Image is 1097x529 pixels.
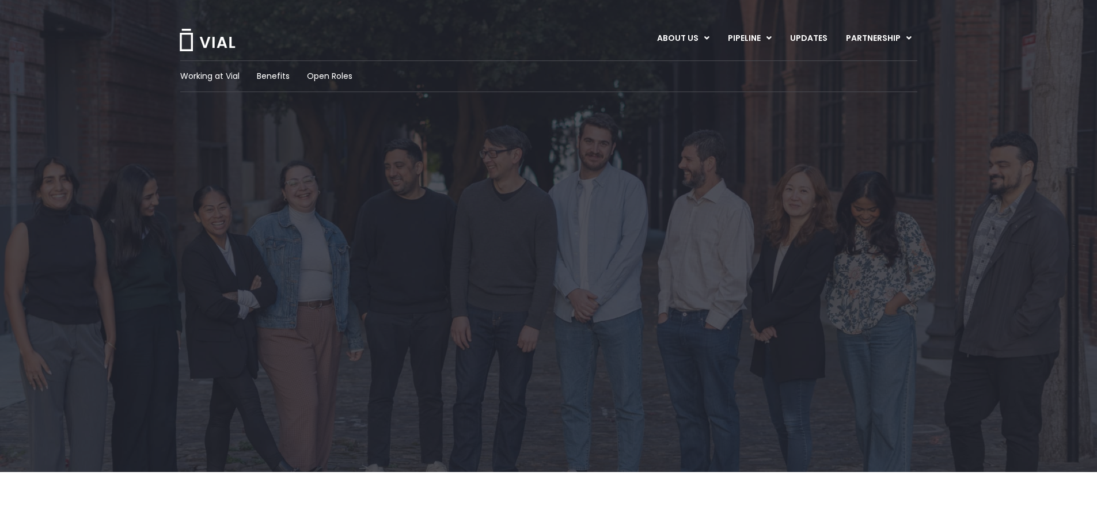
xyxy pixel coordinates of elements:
[719,29,780,48] a: PIPELINEMenu Toggle
[307,70,352,82] a: Open Roles
[257,70,290,82] a: Benefits
[781,29,836,48] a: UPDATES
[180,70,240,82] a: Working at Vial
[179,29,236,51] img: Vial Logo
[648,29,718,48] a: ABOUT USMenu Toggle
[837,29,921,48] a: PARTNERSHIPMenu Toggle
